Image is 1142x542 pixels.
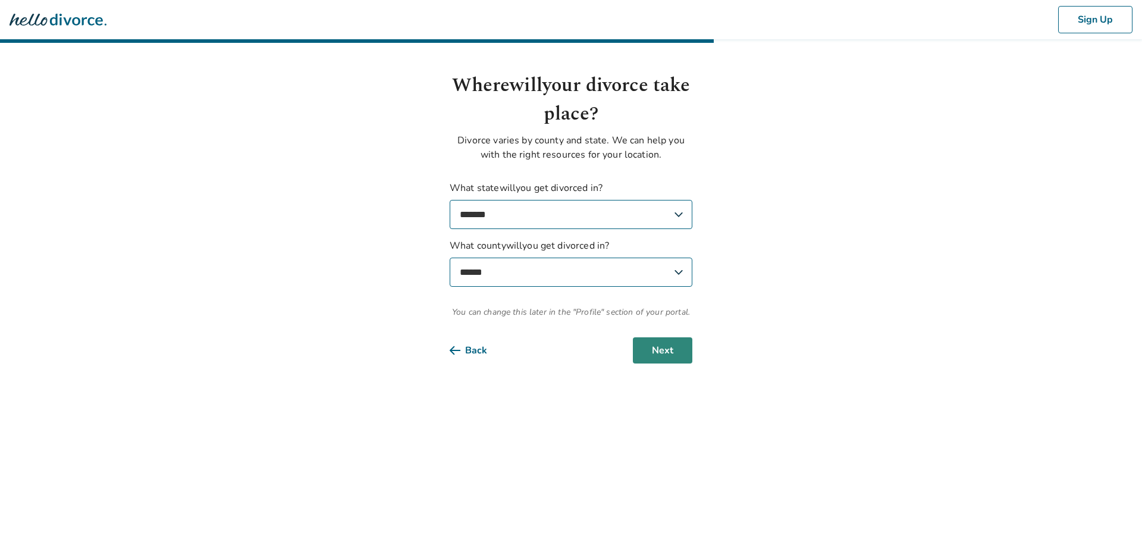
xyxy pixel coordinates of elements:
select: What countywillyou get divorced in? [450,258,692,287]
button: Next [633,337,692,364]
button: Sign Up [1058,6,1132,33]
button: Back [450,337,506,364]
label: What state will you get divorced in? [450,181,692,229]
span: You can change this later in the "Profile" section of your portal. [450,306,692,318]
iframe: Chat Widget [1083,485,1142,542]
label: What county will you get divorced in? [450,239,692,287]
h1: Where will your divorce take place? [450,71,692,129]
select: What statewillyou get divorced in? [450,200,692,229]
p: Divorce varies by county and state. We can help you with the right resources for your location. [450,133,692,162]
